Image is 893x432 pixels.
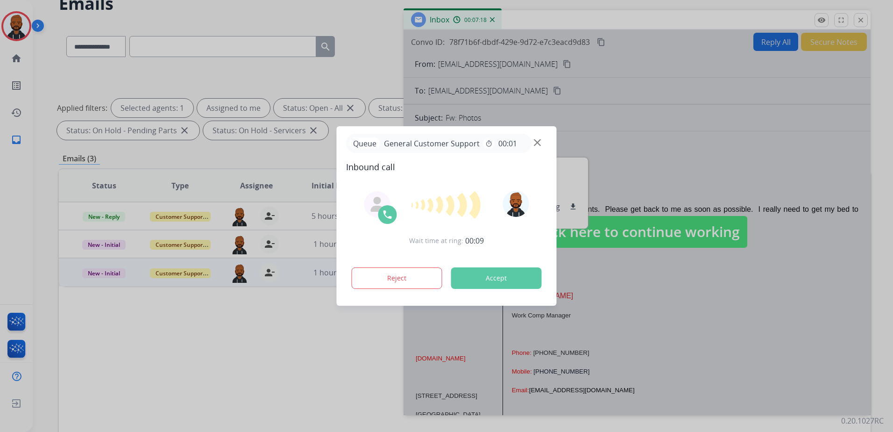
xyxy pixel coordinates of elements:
[380,138,483,149] span: General Customer Support
[841,415,884,426] p: 0.20.1027RC
[382,209,393,220] img: call-icon
[350,137,380,149] p: Queue
[503,191,529,217] img: avatar
[498,138,517,149] span: 00:01
[534,139,541,146] img: close-button
[485,140,493,147] mat-icon: timer
[352,267,442,289] button: Reject
[451,267,542,289] button: Accept
[346,160,547,173] span: Inbound call
[465,235,484,246] span: 00:09
[370,197,385,212] img: agent-avatar
[409,236,463,245] span: Wait time at ring:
